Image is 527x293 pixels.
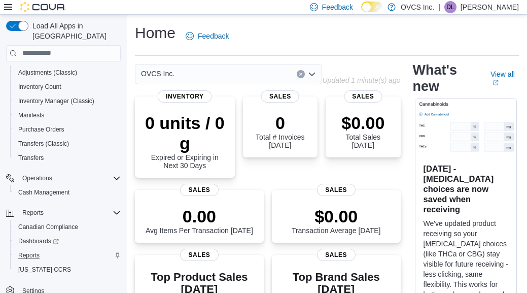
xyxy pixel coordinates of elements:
span: Canadian Compliance [14,221,121,233]
span: Sales [317,249,356,261]
a: Dashboards [10,234,125,248]
span: Dashboards [14,235,121,247]
span: Cash Management [14,186,121,199]
span: Canadian Compliance [18,223,78,231]
span: Cash Management [18,188,69,197]
p: [PERSON_NAME] [461,1,519,13]
span: Inventory Count [14,81,121,93]
span: Feedback [198,31,229,41]
button: Reports [2,206,125,220]
span: Adjustments (Classic) [14,67,121,79]
a: Adjustments (Classic) [14,67,81,79]
div: Donna Labelle [444,1,456,13]
button: Reports [18,207,48,219]
button: Canadian Compliance [10,220,125,234]
a: [US_STATE] CCRS [14,264,75,276]
span: Purchase Orders [14,123,121,136]
span: Washington CCRS [14,264,121,276]
span: Operations [18,172,121,184]
svg: External link [493,80,499,86]
a: Transfers (Classic) [14,138,73,150]
span: Sales [261,90,299,103]
span: DL [446,1,454,13]
span: Dashboards [18,237,59,245]
a: View allExternal link [490,70,519,86]
a: Inventory Manager (Classic) [14,95,98,107]
p: | [438,1,440,13]
span: Reports [18,207,121,219]
span: Reports [22,209,44,217]
span: OVCS Inc. [141,68,174,80]
a: Cash Management [14,186,74,199]
span: Inventory Manager (Classic) [14,95,121,107]
span: Transfers (Classic) [18,140,69,148]
a: Purchase Orders [14,123,68,136]
div: Total # Invoices [DATE] [251,113,309,149]
span: Load All Apps in [GEOGRAPHIC_DATA] [28,21,121,41]
button: Open list of options [308,70,316,78]
a: Transfers [14,152,48,164]
p: $0.00 [334,113,392,133]
div: Expired or Expiring in Next 30 Days [143,113,227,170]
span: Transfers (Classic) [14,138,121,150]
h2: What's new [413,62,478,94]
a: Manifests [14,109,48,121]
div: Transaction Average [DATE] [292,206,381,235]
button: Clear input [297,70,305,78]
a: Canadian Compliance [14,221,82,233]
p: 0 [251,113,309,133]
button: Transfers [10,151,125,165]
span: Feedback [322,2,353,12]
a: Feedback [182,26,233,46]
input: Dark Mode [361,2,382,12]
span: Transfers [14,152,121,164]
a: Inventory Count [14,81,65,93]
span: Reports [18,251,40,259]
h1: Home [135,23,175,43]
span: Sales [317,184,356,196]
p: 0 units / 0 g [143,113,227,153]
button: Cash Management [10,185,125,200]
span: Sales [180,249,219,261]
button: Adjustments (Classic) [10,66,125,80]
p: $0.00 [292,206,381,226]
span: Inventory Count [18,83,61,91]
span: Transfers [18,154,44,162]
button: Transfers (Classic) [10,137,125,151]
span: Inventory [158,90,212,103]
button: Inventory Count [10,80,125,94]
span: Operations [22,174,52,182]
img: Cova [20,2,66,12]
span: Inventory Manager (Classic) [18,97,94,105]
a: Dashboards [14,235,63,247]
button: [US_STATE] CCRS [10,263,125,277]
p: OVCS Inc. [401,1,434,13]
p: Updated 1 minute(s) ago [322,76,400,84]
span: Sales [180,184,219,196]
span: Adjustments (Classic) [18,69,77,77]
span: Sales [344,90,382,103]
div: Total Sales [DATE] [334,113,392,149]
button: Reports [10,248,125,263]
p: 0.00 [146,206,253,226]
button: Purchase Orders [10,122,125,137]
a: Reports [14,249,44,262]
span: [US_STATE] CCRS [18,266,71,274]
span: Reports [14,249,121,262]
span: Manifests [18,111,44,119]
div: Avg Items Per Transaction [DATE] [146,206,253,235]
h3: [DATE] - [MEDICAL_DATA] choices are now saved when receiving [424,164,508,214]
button: Operations [2,171,125,185]
button: Inventory Manager (Classic) [10,94,125,108]
span: Manifests [14,109,121,121]
button: Manifests [10,108,125,122]
button: Operations [18,172,56,184]
span: Purchase Orders [18,125,64,134]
